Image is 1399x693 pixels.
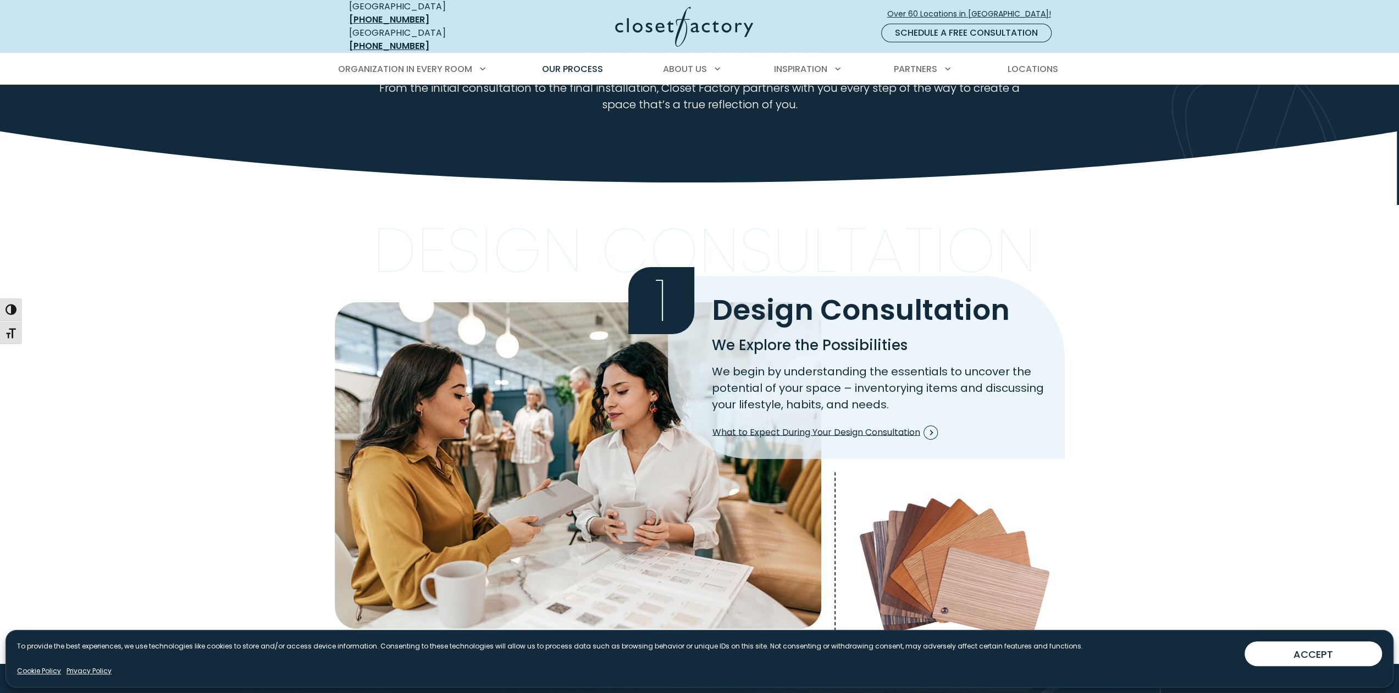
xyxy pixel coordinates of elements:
nav: Primary Menu [330,54,1069,85]
img: Wood veneer swatches [844,496,1064,642]
p: Design Consultation [373,227,1036,274]
a: What to Expect During Your Design Consultation [712,422,938,443]
a: Over 60 Locations in [GEOGRAPHIC_DATA]! [887,4,1060,24]
a: [PHONE_NUMBER] [349,13,429,26]
span: Inspiration [774,63,827,75]
div: [GEOGRAPHIC_DATA] [349,26,508,53]
span: Partners [894,63,937,75]
a: Schedule a Free Consultation [881,24,1052,42]
a: Privacy Policy [67,666,112,676]
button: ACCEPT [1245,641,1382,666]
span: About Us [663,63,707,75]
a: [PHONE_NUMBER] [349,40,429,52]
p: We begin by understanding the essentials to uncover the potential of your space – inventorying it... [712,363,1052,413]
img: Closet Factory Designer and customer consultation [335,302,821,629]
span: 1 [628,267,694,334]
span: We Explore the Possibilities [712,335,908,355]
p: To provide the best experiences, we use technologies like cookies to store and/or access device i... [17,641,1083,651]
span: Our Process [542,63,603,75]
span: Over 60 Locations in [GEOGRAPHIC_DATA]! [887,8,1060,20]
span: Locations [1007,63,1058,75]
span: Design Consultation [712,290,1010,330]
p: From the initial consultation to the final installation, Closet Factory partners with you every s... [377,80,1022,113]
img: Closet Factory Logo [615,7,753,47]
a: Cookie Policy [17,666,61,676]
span: Organization in Every Room [338,63,472,75]
span: What to Expect During Your Design Consultation [712,425,938,440]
